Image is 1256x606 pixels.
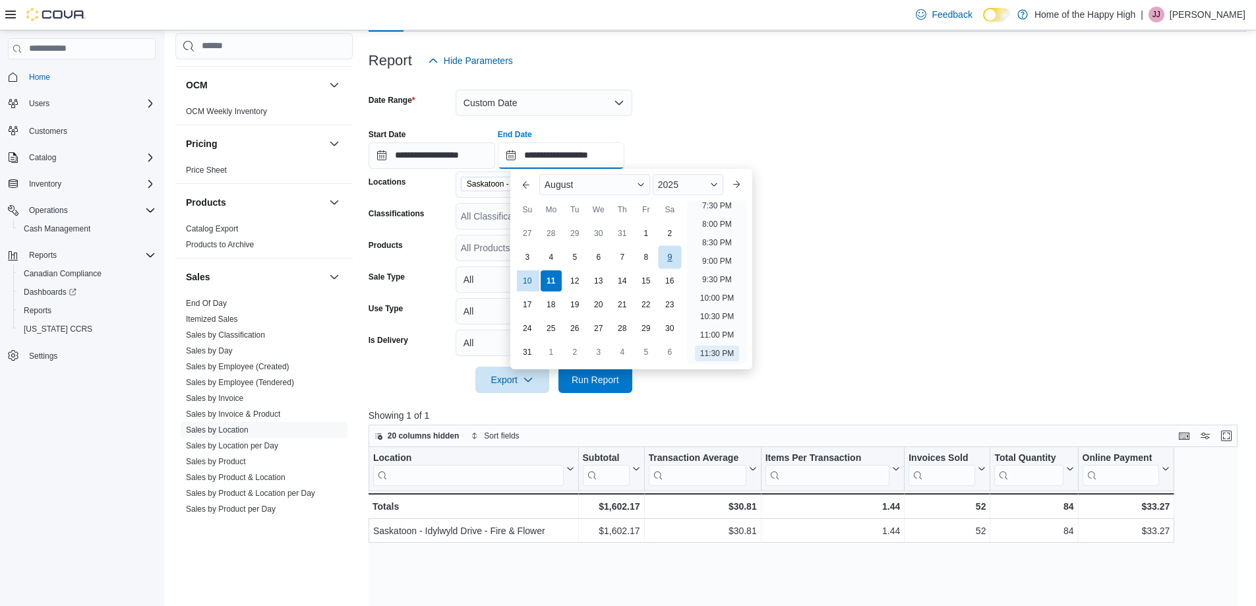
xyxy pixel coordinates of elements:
span: Sales by Product per Day [186,504,276,514]
span: Sales by Employee (Created) [186,361,289,372]
div: $33.27 [1082,499,1170,514]
button: Sales [326,269,342,285]
div: $1,602.17 [582,523,640,539]
div: day-29 [636,318,657,339]
button: 20 columns hidden [369,428,465,444]
button: OCM [326,77,342,93]
ul: Time [687,200,747,364]
span: Sales by Product & Location [186,472,285,483]
div: 52 [909,523,986,539]
span: Users [24,96,156,111]
a: Customers [24,123,73,139]
a: Sales by Classification [186,330,265,340]
button: Reports [13,301,161,320]
label: Is Delivery [369,335,408,346]
div: day-31 [612,223,633,244]
button: Users [24,96,55,111]
div: Transaction Average [648,452,746,486]
div: Transaction Average [648,452,746,465]
button: Sales [186,270,324,284]
button: All [456,266,632,293]
a: Sales by Day [186,346,233,355]
button: Inventory [24,176,67,192]
div: day-30 [588,223,609,244]
div: day-4 [612,342,633,363]
div: Online Payment [1082,452,1159,465]
h3: Products [186,196,226,209]
div: Pricing [175,162,353,183]
button: Items Per Transaction [765,452,900,486]
button: Inventory [3,175,161,193]
button: All [456,298,632,324]
div: Sa [659,199,680,220]
div: day-29 [564,223,585,244]
span: Canadian Compliance [18,266,156,282]
div: day-14 [612,270,633,291]
button: Products [326,195,342,210]
span: 2025 [658,179,678,190]
div: Items Per Transaction [765,452,889,465]
span: Itemized Sales [186,314,238,324]
button: Export [475,367,549,393]
label: Use Type [369,303,403,314]
p: Showing 1 of 1 [369,409,1247,422]
a: Products to Archive [186,240,254,249]
span: Cash Management [24,224,90,234]
div: day-30 [659,318,680,339]
span: Cash Management [18,221,156,237]
div: day-7 [612,247,633,268]
li: 9:30 PM [697,272,737,288]
a: Price Sheet [186,166,227,175]
button: Home [3,67,161,86]
a: Canadian Compliance [18,266,107,282]
div: day-5 [564,247,585,268]
button: Subtotal [582,452,640,486]
a: Sales by Employee (Created) [186,362,289,371]
span: Operations [29,205,68,216]
span: Inventory [29,179,61,189]
span: Settings [29,351,57,361]
a: Sales by Product [186,457,246,466]
button: Operations [24,202,73,218]
button: [US_STATE] CCRS [13,320,161,338]
span: Dashboards [18,284,156,300]
button: Pricing [326,136,342,152]
label: Locations [369,177,406,187]
div: day-20 [588,294,609,315]
div: day-28 [541,223,562,244]
div: day-15 [636,270,657,291]
div: Total Quantity [994,452,1063,465]
button: Catalog [24,150,61,166]
div: day-21 [612,294,633,315]
span: Products to Archive [186,239,254,250]
div: day-10 [517,270,538,291]
label: Products [369,240,403,251]
a: Catalog Export [186,224,238,233]
a: Home [24,69,55,85]
div: We [588,199,609,220]
span: Canadian Compliance [24,268,102,279]
button: Custom Date [456,90,632,116]
span: Reports [29,250,57,260]
span: Home [29,72,50,82]
div: day-16 [659,270,680,291]
a: Cash Management [18,221,96,237]
a: Dashboards [13,283,161,301]
div: Button. Open the year selector. 2025 is currently selected. [653,174,723,195]
button: Customers [3,121,161,140]
button: Next month [726,174,747,195]
div: Subtotal [582,452,629,465]
div: August, 2025 [516,222,682,364]
div: day-23 [659,294,680,315]
input: Press the down key to open a popover containing a calendar. [369,142,495,169]
button: Previous Month [516,174,537,195]
div: day-26 [564,318,585,339]
input: Press the down key to enter a popover containing a calendar. Press the escape key to close the po... [498,142,624,169]
button: Invoices Sold [909,452,986,486]
div: Invoices Sold [909,452,975,465]
span: Home [24,69,156,85]
span: 20 columns hidden [388,431,460,441]
h3: OCM [186,78,208,92]
div: Invoices Sold [909,452,975,486]
a: [US_STATE] CCRS [18,321,98,337]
